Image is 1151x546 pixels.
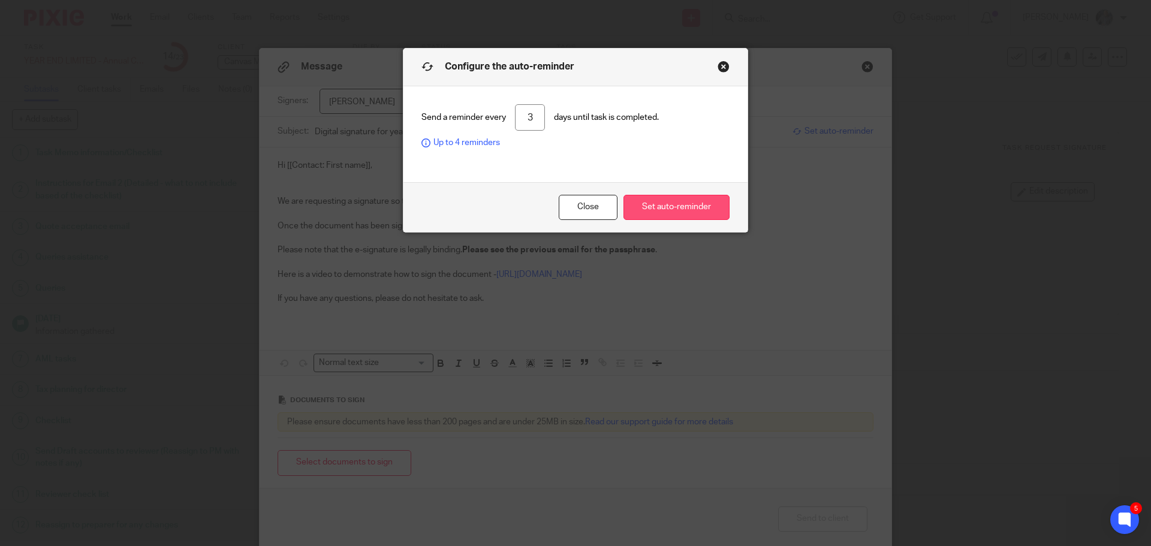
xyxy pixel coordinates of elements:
[421,111,506,123] span: Send a reminder every
[1130,502,1142,514] div: 5
[623,195,730,221] button: Set auto-reminder
[554,111,659,123] span: days until task is completed.
[421,137,500,149] span: Up to 4 reminders
[559,195,617,221] button: Close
